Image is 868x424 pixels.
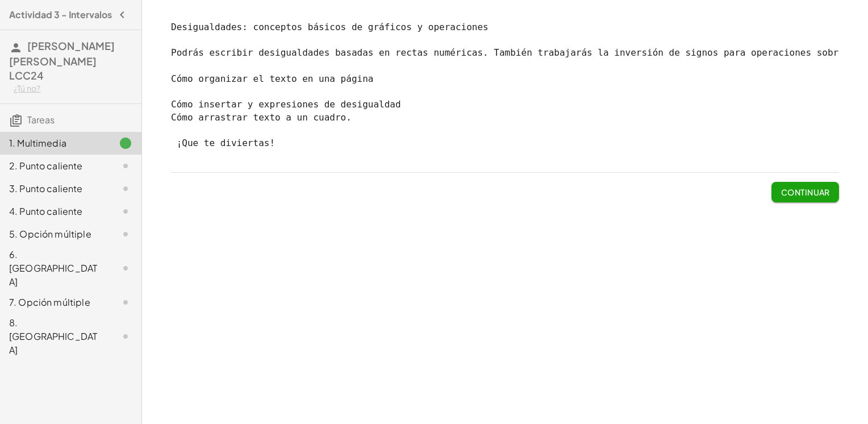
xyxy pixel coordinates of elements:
div: 2. Punto caliente [9,159,101,173]
h4: Actividad 3 - Intervalos [9,8,112,22]
div: 3. Punto caliente [9,182,101,196]
i: Task not started. [119,330,132,343]
button: Continuar [771,182,839,202]
div: 8. [GEOGRAPHIC_DATA] [9,316,101,357]
div: 4. Punto caliente [9,205,101,218]
i: Task not started. [119,296,132,309]
span: [PERSON_NAME] [PERSON_NAME] LCC24 [9,39,115,82]
div: 5. Opción múltiple [9,227,101,241]
i: Task not started. [119,182,132,196]
font: ¿Tú no? [14,83,41,93]
span: Tareas [27,114,55,126]
i: Task not started. [119,261,132,275]
i: Task finished. [119,136,132,150]
i: Task not started. [119,227,132,241]
i: Task not started. [119,159,132,173]
pre: Desigualdades: conceptos básicos de gráficos y operaciones Podrás escribir desigualdades basadas ... [171,21,839,150]
div: 7. Opción múltiple [9,296,101,309]
font: Continuar [781,187,830,197]
div: 1. Multimedia [9,136,101,150]
div: 6. [GEOGRAPHIC_DATA] [9,248,101,289]
i: Task not started. [119,205,132,218]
